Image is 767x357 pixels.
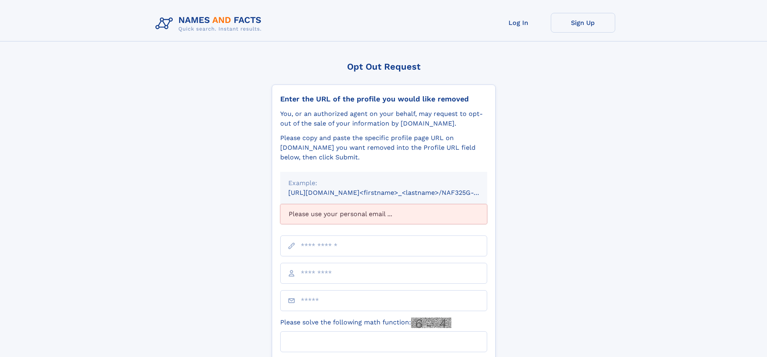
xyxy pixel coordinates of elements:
div: Please use your personal email ... [280,204,487,224]
a: Log In [486,13,551,33]
small: [URL][DOMAIN_NAME]<firstname>_<lastname>/NAF325G-xxxxxxxx [288,189,502,196]
div: Please copy and paste the specific profile page URL on [DOMAIN_NAME] you want removed into the Pr... [280,133,487,162]
div: You, or an authorized agent on your behalf, may request to opt-out of the sale of your informatio... [280,109,487,128]
div: Example: [288,178,479,188]
div: Enter the URL of the profile you would like removed [280,95,487,103]
div: Opt Out Request [272,62,496,72]
label: Please solve the following math function: [280,318,451,328]
a: Sign Up [551,13,615,33]
img: Logo Names and Facts [152,13,268,35]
